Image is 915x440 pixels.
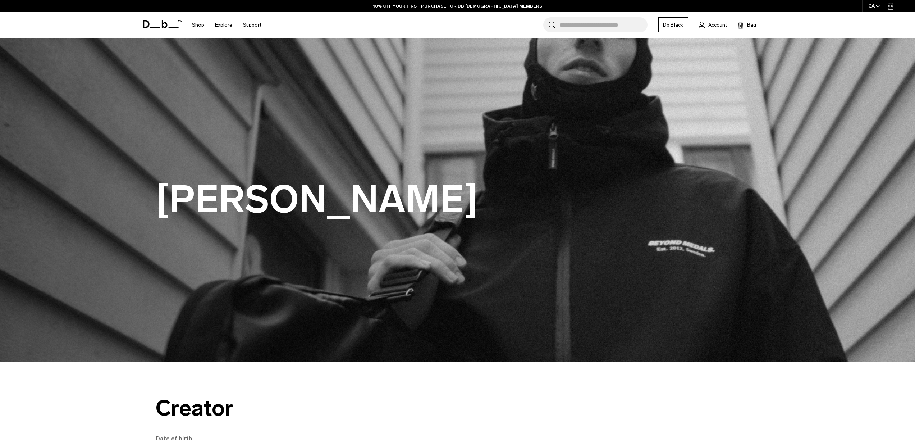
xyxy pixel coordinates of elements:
[192,12,204,38] a: Shop
[373,3,542,9] a: 10% OFF YOUR FIRST PURCHASE FOR DB [DEMOGRAPHIC_DATA] MEMBERS
[243,12,261,38] a: Support
[215,12,232,38] a: Explore
[156,396,479,420] div: Creator
[156,179,478,221] h1: [PERSON_NAME]
[738,21,756,29] button: Bag
[658,17,688,32] a: Db Black
[699,21,727,29] a: Account
[708,21,727,29] span: Account
[187,12,267,38] nav: Main Navigation
[747,21,756,29] span: Bag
